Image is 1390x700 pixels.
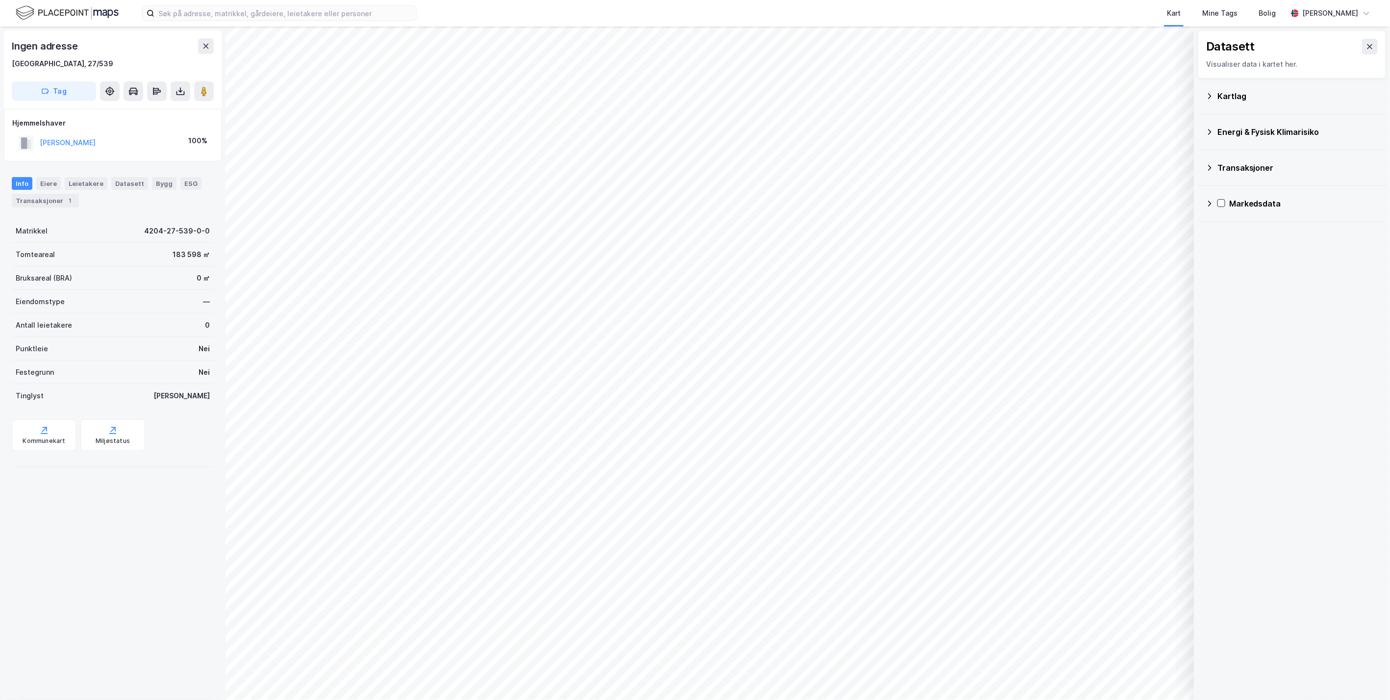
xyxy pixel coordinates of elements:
div: Punktleie [16,343,48,355]
div: Matrikkel [16,225,48,237]
div: ESG [180,177,202,190]
div: Mine Tags [1202,7,1238,19]
div: Bruksareal (BRA) [16,272,72,284]
div: 0 [205,319,210,331]
iframe: Chat Widget [1341,653,1390,700]
div: 4204-27-539-0-0 [144,225,210,237]
div: Festegrunn [16,366,54,378]
div: Ingen adresse [12,38,79,54]
div: Visualiser data i kartet her. [1206,58,1378,70]
img: logo.f888ab2527a4732fd821a326f86c7f29.svg [16,4,119,22]
div: Tomteareal [16,249,55,260]
div: 183 598 ㎡ [173,249,210,260]
div: Energi & Fysisk Klimarisiko [1217,126,1378,138]
div: Nei [199,343,210,355]
div: Kommunekart [23,437,65,445]
div: [PERSON_NAME] [153,390,210,402]
div: [GEOGRAPHIC_DATA], 27/539 [12,58,113,70]
div: Info [12,177,32,190]
div: Miljøstatus [96,437,130,445]
input: Søk på adresse, matrikkel, gårdeiere, leietakere eller personer [154,6,416,21]
div: Leietakere [65,177,107,190]
div: — [203,296,210,308]
div: Datasett [1206,39,1255,54]
div: Kontrollprogram for chat [1341,653,1390,700]
div: Kart [1167,7,1181,19]
div: 0 ㎡ [197,272,210,284]
div: Kartlag [1217,90,1378,102]
div: Eiendomstype [16,296,65,308]
div: Eiere [36,177,61,190]
div: Tinglyst [16,390,44,402]
div: Bygg [152,177,177,190]
div: Hjemmelshaver [12,117,213,129]
div: Datasett [111,177,148,190]
div: [PERSON_NAME] [1303,7,1359,19]
div: Transaksjoner [12,194,79,207]
div: Antall leietakere [16,319,72,331]
div: Markedsdata [1229,198,1378,209]
div: Nei [199,366,210,378]
div: Bolig [1259,7,1276,19]
div: 1 [65,196,75,206]
div: Transaksjoner [1217,162,1378,174]
div: 100% [188,135,207,147]
button: Tag [12,81,96,101]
